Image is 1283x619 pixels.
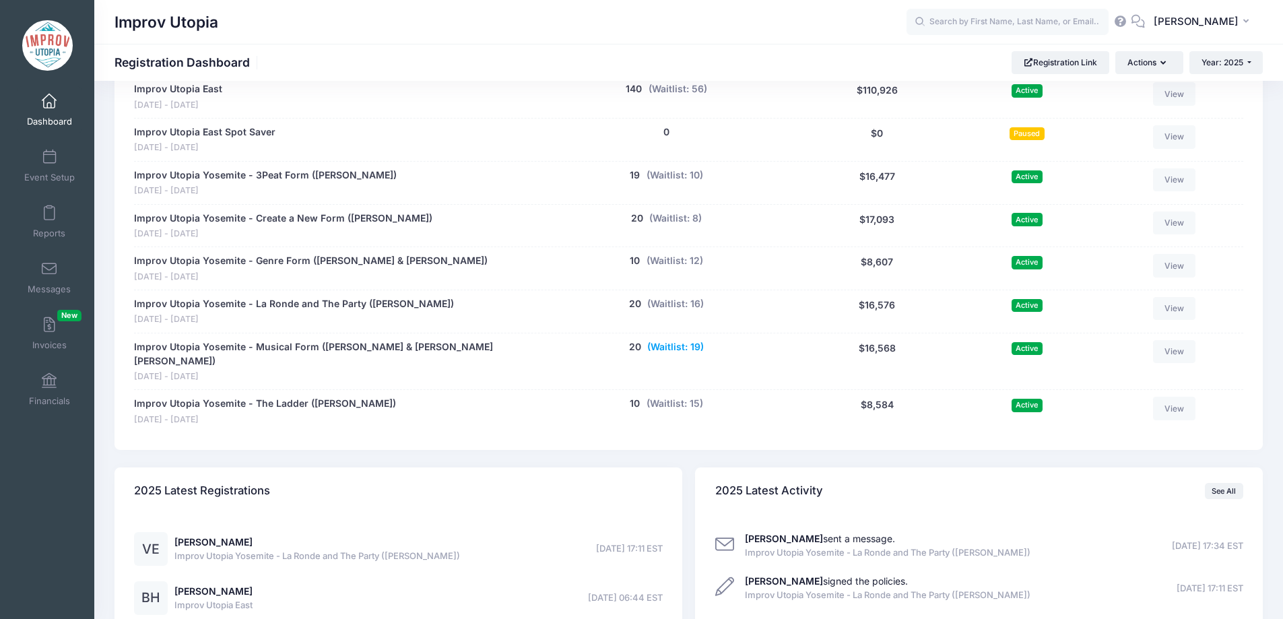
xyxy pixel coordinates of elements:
[134,271,488,284] span: [DATE] - [DATE]
[799,254,955,283] div: $8,607
[799,168,955,197] div: $16,477
[799,297,955,326] div: $16,576
[1154,14,1239,29] span: [PERSON_NAME]
[1012,51,1109,74] a: Registration Link
[134,297,454,311] a: Improv Utopia Yosemite - La Ronde and The Party ([PERSON_NAME])
[134,82,222,96] a: Improv Utopia East
[174,550,460,563] span: Improv Utopia Yosemite - La Ronde and The Party ([PERSON_NAME])
[174,599,253,612] span: Improv Utopia East
[174,536,253,548] a: [PERSON_NAME]
[1012,399,1043,412] span: Active
[114,7,218,38] h1: Improv Utopia
[33,228,65,239] span: Reports
[28,284,71,295] span: Messages
[114,55,261,69] h1: Registration Dashboard
[1205,483,1243,499] a: See All
[1172,540,1243,553] span: [DATE] 17:34 EST
[629,297,641,311] button: 20
[134,532,168,566] div: VE
[647,168,703,183] button: (Waitlist: 10)
[134,168,397,183] a: Improv Utopia Yosemite - 3Peat Form ([PERSON_NAME])
[134,414,396,426] span: [DATE] - [DATE]
[647,397,703,411] button: (Waitlist: 15)
[745,533,823,544] strong: [PERSON_NAME]
[1153,211,1196,234] a: View
[799,340,955,383] div: $16,568
[134,593,168,604] a: BH
[1153,297,1196,320] a: View
[18,310,81,357] a: InvoicesNew
[626,82,642,96] button: 140
[629,340,641,354] button: 20
[27,116,72,127] span: Dashboard
[32,339,67,351] span: Invoices
[799,125,955,154] div: $0
[745,546,1030,560] span: Improv Utopia Yosemite - La Ronde and The Party ([PERSON_NAME])
[1153,397,1196,420] a: View
[1012,213,1043,226] span: Active
[134,185,397,197] span: [DATE] - [DATE]
[907,9,1109,36] input: Search by First Name, Last Name, or Email...
[57,310,81,321] span: New
[799,397,955,426] div: $8,584
[24,172,75,183] span: Event Setup
[134,254,488,268] a: Improv Utopia Yosemite - Genre Form ([PERSON_NAME] & [PERSON_NAME])
[1153,254,1196,277] a: View
[18,86,81,133] a: Dashboard
[1012,342,1043,355] span: Active
[1012,84,1043,97] span: Active
[134,99,222,112] span: [DATE] - [DATE]
[799,82,955,111] div: $110,926
[18,254,81,301] a: Messages
[134,125,275,139] a: Improv Utopia East Spot Saver
[745,575,823,587] strong: [PERSON_NAME]
[134,211,432,226] a: Improv Utopia Yosemite - Create a New Form ([PERSON_NAME])
[630,397,640,411] button: 10
[1153,168,1196,191] a: View
[630,254,640,268] button: 10
[1012,299,1043,312] span: Active
[134,581,168,615] div: BH
[1189,51,1263,74] button: Year: 2025
[588,591,663,605] span: [DATE] 06:44 EST
[647,254,703,268] button: (Waitlist: 12)
[134,228,432,240] span: [DATE] - [DATE]
[745,575,908,587] a: [PERSON_NAME]signed the policies.
[663,125,669,139] button: 0
[1153,125,1196,148] a: View
[799,211,955,240] div: $17,093
[745,589,1030,602] span: Improv Utopia Yosemite - La Ronde and The Party ([PERSON_NAME])
[715,472,823,511] h4: 2025 Latest Activity
[134,340,527,368] a: Improv Utopia Yosemite - Musical Form ([PERSON_NAME] & [PERSON_NAME] [PERSON_NAME])
[134,544,168,556] a: VE
[1202,57,1243,67] span: Year: 2025
[1012,170,1043,183] span: Active
[134,472,270,511] h4: 2025 Latest Registrations
[29,395,70,407] span: Financials
[649,211,702,226] button: (Waitlist: 8)
[18,142,81,189] a: Event Setup
[1010,127,1045,140] span: Paused
[745,533,895,544] a: [PERSON_NAME]sent a message.
[647,340,704,354] button: (Waitlist: 19)
[1145,7,1263,38] button: [PERSON_NAME]
[134,370,527,383] span: [DATE] - [DATE]
[18,366,81,413] a: Financials
[134,313,454,326] span: [DATE] - [DATE]
[174,585,253,597] a: [PERSON_NAME]
[22,20,73,71] img: Improv Utopia
[1153,340,1196,363] a: View
[631,211,643,226] button: 20
[596,542,663,556] span: [DATE] 17:11 EST
[134,141,275,154] span: [DATE] - [DATE]
[630,168,640,183] button: 19
[134,397,396,411] a: Improv Utopia Yosemite - The Ladder ([PERSON_NAME])
[1012,256,1043,269] span: Active
[18,198,81,245] a: Reports
[1177,582,1243,595] span: [DATE] 17:11 EST
[647,297,704,311] button: (Waitlist: 16)
[649,82,707,96] button: (Waitlist: 56)
[1115,51,1183,74] button: Actions
[1153,82,1196,105] a: View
